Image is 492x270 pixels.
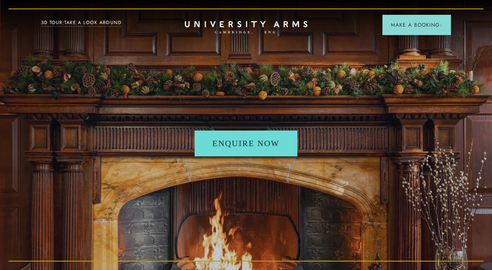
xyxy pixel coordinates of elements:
[185,21,308,34] a: Home
[391,21,443,29] span: Make a Booking
[440,24,443,27] img: Arrow icon
[195,131,297,156] a: Enquire Now
[382,15,451,35] button: Make a BookingArrow icon
[41,19,122,27] a: 3D TOUR:TAKE A LOOK AROUND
